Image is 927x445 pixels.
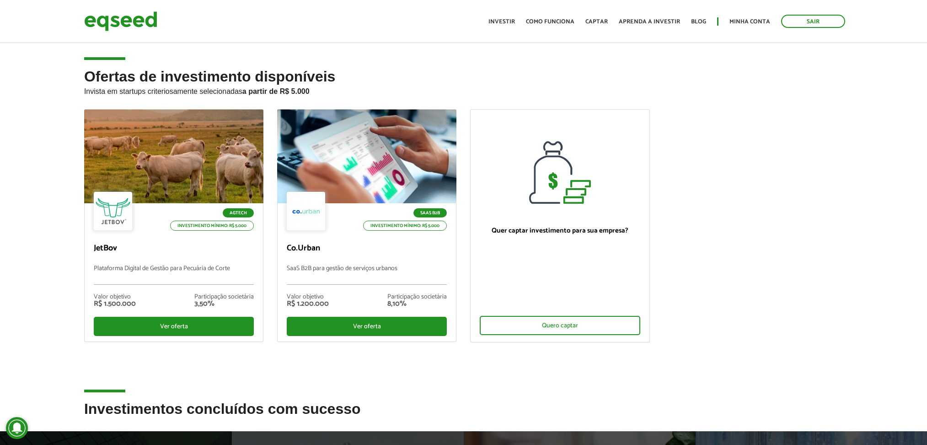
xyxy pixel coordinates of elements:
[242,87,310,95] strong: a partir de R$ 5.000
[287,317,447,336] div: Ver oferta
[287,300,329,308] div: R$ 1.200.000
[363,221,447,231] p: Investimento mínimo: R$ 5.000
[84,69,843,109] h2: Ofertas de investimento disponíveis
[480,227,640,235] p: Quer captar investimento para sua empresa?
[691,19,706,25] a: Blog
[488,19,515,25] a: Investir
[781,15,845,28] a: Sair
[84,401,843,431] h2: Investimentos concluídos com sucesso
[94,300,136,308] div: R$ 1.500.000
[387,294,447,300] div: Participação societária
[585,19,608,25] a: Captar
[94,294,136,300] div: Valor objetivo
[223,208,254,217] p: Agtech
[287,265,447,285] p: SaaS B2B para gestão de serviços urbanos
[287,244,447,254] p: Co.Urban
[194,294,254,300] div: Participação societária
[277,109,456,342] a: SaaS B2B Investimento mínimo: R$ 5.000 Co.Urban SaaS B2B para gestão de serviços urbanos Valor ob...
[94,244,254,254] p: JetBov
[84,9,157,33] img: EqSeed
[413,208,447,217] p: SaaS B2B
[94,265,254,285] p: Plataforma Digital de Gestão para Pecuária de Corte
[84,85,843,96] p: Invista em startups criteriosamente selecionadas
[84,109,263,342] a: Agtech Investimento mínimo: R$ 5.000 JetBov Plataforma Digital de Gestão para Pecuária de Corte V...
[387,300,447,308] div: 8,10%
[94,317,254,336] div: Ver oferta
[194,300,254,308] div: 3,50%
[729,19,770,25] a: Minha conta
[170,221,254,231] p: Investimento mínimo: R$ 5.000
[526,19,574,25] a: Como funciona
[287,294,329,300] div: Valor objetivo
[470,109,649,342] a: Quer captar investimento para sua empresa? Quero captar
[619,19,680,25] a: Aprenda a investir
[480,316,640,335] div: Quero captar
